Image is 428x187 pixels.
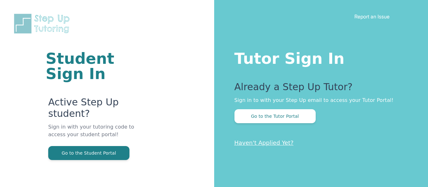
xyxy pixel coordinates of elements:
[48,97,138,123] p: Active Step Up student?
[234,81,403,97] p: Already a Step Up Tutor?
[234,113,316,119] a: Go to the Tutor Portal
[354,13,390,20] a: Report an Issue
[234,139,294,146] a: Haven't Applied Yet?
[13,13,74,35] img: Step Up Tutoring horizontal logo
[48,123,138,146] p: Sign in with your tutoring code to access your student portal!
[48,146,129,160] button: Go to the Student Portal
[46,51,138,81] h1: Student Sign In
[234,97,403,104] p: Sign in to with your Step Up email to access your Tutor Portal!
[234,109,316,123] button: Go to the Tutor Portal
[234,48,403,66] h1: Tutor Sign In
[48,150,129,156] a: Go to the Student Portal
